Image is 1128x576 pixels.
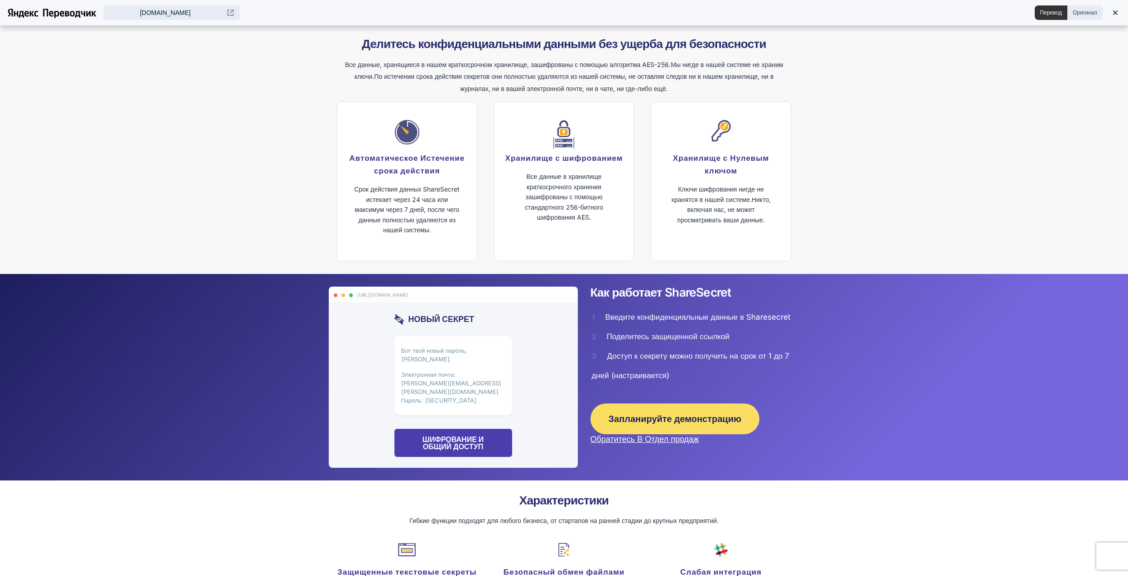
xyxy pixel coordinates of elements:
[1040,10,1062,16] span: Перевод
[401,397,476,404] ya-tr-span: Пароль: [SECURITY_DATA]
[354,185,460,234] ya-tr-span: Срок действия данных ShareSecret истекает через 24 часа или максимум через 7 дней, после чего дан...
[1067,5,1103,20] button: Оригинал
[592,351,790,380] ya-tr-span: Доступ к секрету можно получить на срок от 1 до 7 дней (настраивается)
[104,5,240,20] a: [DOMAIN_NAME]
[677,196,771,224] ya-tr-span: Никто, включая нас, не может просматривать ваши данные.
[607,332,730,341] ya-tr-span: Поделитесь защищенной ссылкой
[505,154,623,163] ya-tr-span: Хранилище с шифрованием
[401,371,501,395] ya-tr-span: Электронная почта: [PERSON_NAME][EMAIL_ADDRESS][PERSON_NAME][DOMAIN_NAME]
[362,37,766,51] ya-tr-span: Делитесь конфиденциальными данными без ущерба для безопасности
[673,154,769,175] ya-tr-span: Хранилище с Нулевым ключом
[408,314,475,324] ya-tr-span: Новый Секрет
[590,403,760,434] a: Запланируйте демонстрацию
[374,72,773,92] ya-tr-span: По истечении срока действия секретов они полностью удаляются из нашей системы, не оставляя следов...
[357,292,408,298] ya-tr-span: [URL][DOMAIN_NAME]
[519,493,609,507] ya-tr-span: Характеристики
[401,347,467,363] ya-tr-span: Вот твой новый пароль, [PERSON_NAME].
[671,185,764,203] ya-tr-span: Ключи шифрования нигде не хранятся в нашей системе.
[605,312,791,322] ya-tr-span: Введите конфиденциальные данные в Sharesecret
[1035,5,1067,20] button: Перевод
[422,435,484,451] ya-tr-span: Шифрование и общий доступ
[1110,7,1121,18] button: Закрыть
[1083,531,1117,565] iframe: Контроллер Чата Drift Widget
[345,61,671,68] ya-tr-span: Все данные, хранящиеся в нашем краткосрочном хранилище, зашифрованы с помощью алгоритма AES-256.
[409,517,719,524] ya-tr-span: Гибкие функции подходят для любого бизнеса, от стартапов на ранней стадии до крупных предприятий.
[43,7,96,18] a: Яндекс Переводчик – словарь и онлайн перевод на английский, русский, немецкий, французский, украи...
[590,434,699,444] a: Обратитесь В Отдел продаж
[590,285,731,299] ya-tr-span: Как работает ShareSecret
[7,7,39,18] a: Искать в Яндексе
[525,173,603,221] ya-tr-span: Все данные в хранилище краткосрочного хранения зашифрованы с помощью стандартного 256-битного шиф...
[350,154,465,175] ya-tr-span: Автоматическое Истечение срока действия
[1073,10,1097,16] span: Оригинал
